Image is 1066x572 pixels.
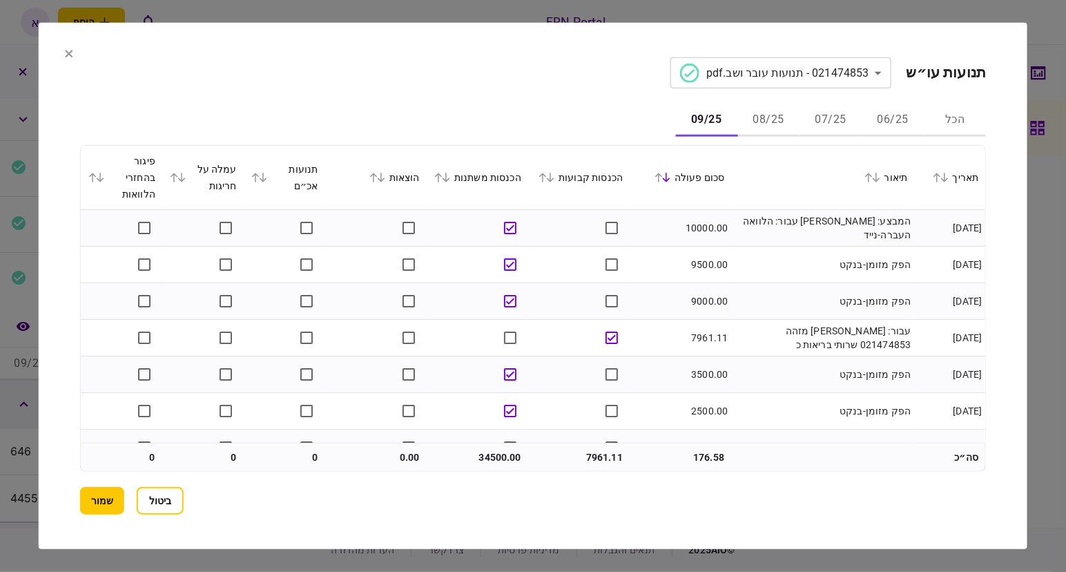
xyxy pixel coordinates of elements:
div: תיאור [738,169,907,186]
div: הוצאות [331,169,419,186]
td: 176.58 [630,444,731,471]
td: [DATE] [914,320,985,356]
td: 0.00 [324,444,426,471]
td: הפק מזומן-בנקט [731,356,914,393]
button: 06/25 [862,104,924,137]
div: הכנסות משתנות [433,169,521,186]
button: 08/25 [737,104,799,137]
td: 34500.00 [426,444,527,471]
td: 2500.00 [630,393,731,430]
td: הפק מזומן-בנקט [731,393,914,430]
td: הפק מזומן-בנקט [731,247,914,283]
td: 9500.00 [630,247,731,283]
td: הפק מזומן-בנקט [731,283,914,320]
td: [DATE] [914,393,985,430]
div: תאריך [921,169,978,186]
td: 50.15 [630,430,731,466]
td: 9000.00 [630,283,731,320]
button: 07/25 [799,104,862,137]
td: 0 [162,444,244,471]
div: סכום פעולה [637,169,724,186]
button: 09/25 [675,104,737,137]
button: הכל [924,104,986,137]
td: 0 [81,444,162,471]
h2: תנועות עו״ש [907,64,986,82]
td: [DATE] [914,283,985,320]
div: הכנסות קבועות [535,169,623,186]
button: ביטול [137,487,184,515]
td: [DATE] [914,356,985,393]
td: [DATE] [914,247,985,283]
td: 3500.00 [630,356,731,393]
td: המבצע: [PERSON_NAME] עבור: הלוואה העברה-נייד [731,210,914,247]
td: 7961.11 [630,320,731,356]
td: [DATE] [914,210,985,247]
button: שמור [80,487,124,515]
td: עבור: [PERSON_NAME] מזהה 021474853 שרותי בריאות כ [731,320,914,356]
td: [DATE] [914,430,985,466]
div: תנועות אכ״ם [250,161,318,194]
td: פרעון פקדון [731,430,914,466]
div: פיגור בהחזרי הלוואות [88,153,155,202]
div: 021474853 - תנועות עובר ושב.pdf [680,63,869,82]
td: סה״כ [914,444,985,471]
td: 10000.00 [630,210,731,247]
div: עמלה על חריגות [169,161,237,194]
td: 0 [243,444,324,471]
td: 7961.11 [528,444,630,471]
